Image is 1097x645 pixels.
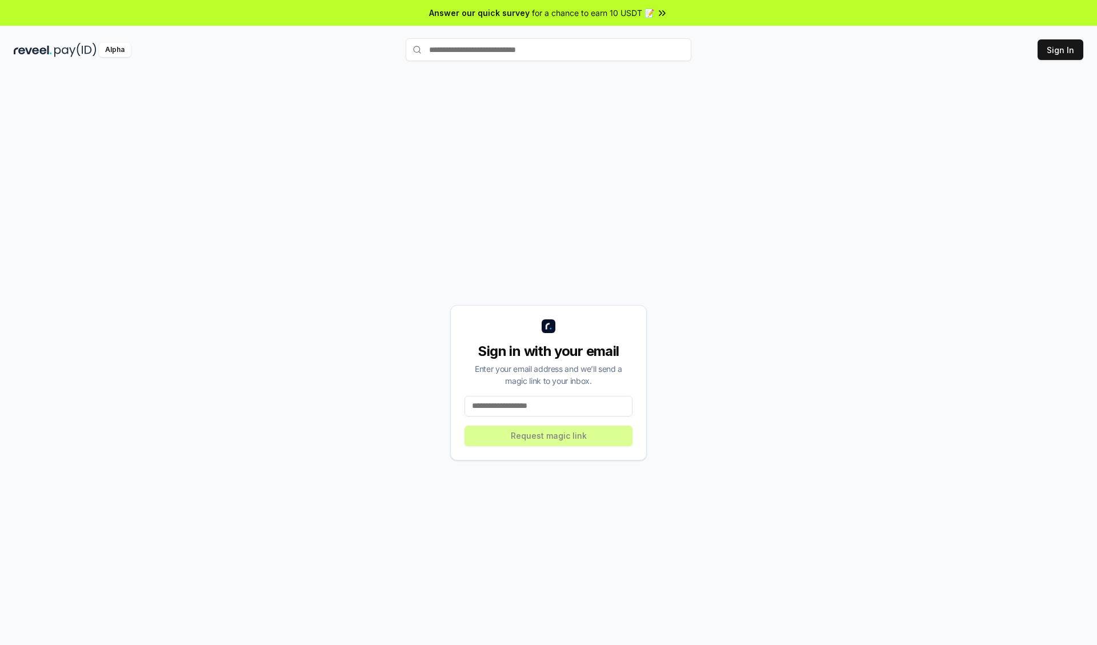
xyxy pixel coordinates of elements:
span: for a chance to earn 10 USDT 📝 [532,7,654,19]
img: logo_small [542,319,555,333]
img: pay_id [54,43,97,57]
span: Answer our quick survey [429,7,530,19]
img: reveel_dark [14,43,52,57]
div: Alpha [99,43,131,57]
button: Sign In [1038,39,1083,60]
div: Sign in with your email [465,342,632,360]
div: Enter your email address and we’ll send a magic link to your inbox. [465,363,632,387]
